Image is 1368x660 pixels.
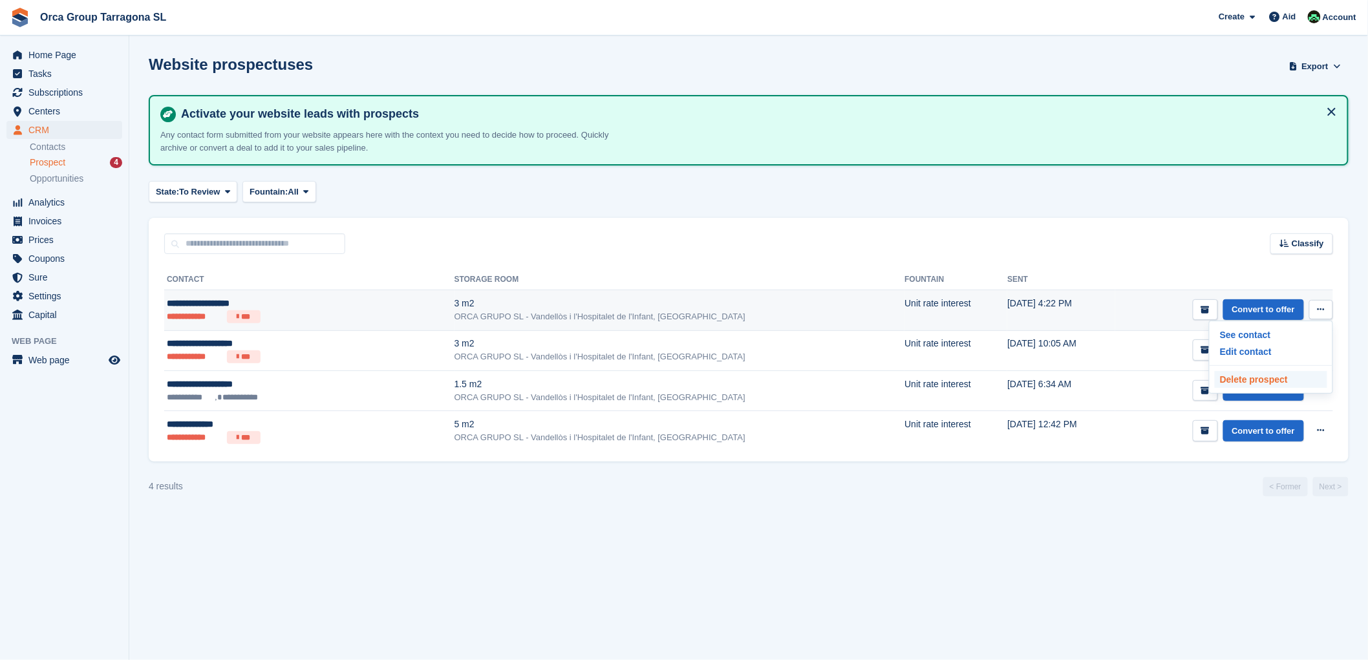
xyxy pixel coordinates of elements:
[6,231,122,249] a: menu
[1215,371,1327,388] a: Delete prospect
[250,187,288,197] font: Fountain:
[6,250,122,268] a: menu
[1302,61,1329,71] font: Export
[1263,477,1308,496] a: Former
[160,130,609,153] font: Any contact form submitted from your website appears here with the context you need to decide how...
[6,306,122,324] a: menu
[1232,426,1296,436] font: Convert to offer
[454,432,745,442] font: ORCA GRUPO SL - Vandellòs i l'Hospitalet de l'Infant, [GEOGRAPHIC_DATA]
[28,87,83,98] font: Subscriptions
[28,69,52,79] font: Tasks
[1007,338,1076,348] font: [DATE] 10:05 AM
[1320,482,1342,491] font: Next >
[30,157,65,167] font: Prospect
[6,193,122,211] a: menu
[1220,374,1288,385] font: Delete prospect
[40,12,166,23] font: Orca Group Tarragona SL
[28,235,54,245] font: Prices
[28,355,70,365] font: Web page
[6,351,122,369] a: menu
[28,125,49,135] font: CRM
[12,336,57,346] font: Web page
[454,298,475,308] font: 3 m2
[149,181,237,202] button: State: To Review
[1270,482,1301,491] font: < Former
[1283,12,1296,21] font: Aid
[288,187,299,197] font: All
[114,158,118,167] font: 4
[1323,12,1356,22] font: Account
[904,275,944,284] font: Fountain
[149,56,313,73] font: Website prospectuses
[6,65,122,83] a: menu
[904,338,971,348] font: Unit rate interest
[28,291,61,301] font: Settings
[904,419,971,429] font: Unit rate interest
[1292,239,1324,248] font: Classify
[107,352,122,368] a: Store Preview
[1007,298,1072,308] font: [DATE] 4:22 PM
[156,187,179,197] font: State:
[28,106,60,116] font: Centers
[1219,12,1245,21] font: Create
[454,338,475,348] font: 3 m2
[149,481,183,491] font: 4 results
[30,141,122,153] a: Contacts
[30,142,65,152] font: Contacts
[6,46,122,64] a: menu
[181,107,419,120] font: Activate your website leads with prospects
[6,212,122,230] a: menu
[454,275,519,284] font: Storage room
[28,310,57,320] font: Capital
[30,156,122,169] a: Prospect 4
[1007,419,1077,429] font: [DATE] 12:42 PM
[28,272,48,282] font: Sure
[6,287,122,305] a: menu
[6,121,122,139] a: menu
[454,352,745,361] font: ORCA GRUPO SL - Vandellòs i l'Hospitalet de l'Infant, [GEOGRAPHIC_DATA]
[28,50,76,60] font: Home Page
[454,379,482,389] font: 1.5 m2
[6,268,122,286] a: menu
[1223,420,1305,442] a: Convert to offer
[1223,299,1305,321] a: Convert to offer
[1287,56,1343,77] button: Export
[1215,343,1327,360] a: Edit contact
[6,102,122,120] a: menu
[1232,304,1296,314] font: Convert to offer
[454,419,475,429] font: 5 m2
[1220,346,1272,357] font: Edit contact
[10,8,30,27] img: stora-icon-8386f47178a22dfd0bd8f6a31ec36ba5ce8667c1dd55bd0f319d3a0aa187defe.svg
[242,181,316,202] button: Fountain: All
[179,187,220,197] font: To Review
[1261,477,1351,496] nav: Page
[1220,330,1271,340] font: See contact
[6,83,122,101] a: menu
[1007,275,1028,284] font: Sent
[28,253,65,264] font: Coupons
[1313,477,1349,496] a: Next
[1308,10,1321,23] img: Tania
[904,298,971,308] font: Unit rate interest
[30,173,83,184] font: Opportunities
[454,312,745,321] font: ORCA GRUPO SL - Vandellòs i l'Hospitalet de l'Infant, [GEOGRAPHIC_DATA]
[904,379,971,389] font: Unit rate interest
[454,392,745,402] font: ORCA GRUPO SL - Vandellòs i l'Hospitalet de l'Infant, [GEOGRAPHIC_DATA]
[1007,379,1071,389] font: [DATE] 6:34 AM
[35,6,171,28] a: Orca Group Tarragona SL
[1215,326,1327,343] a: See contact
[30,172,122,186] a: Opportunities
[167,275,204,284] font: Contact
[28,197,65,208] font: Analytics
[28,216,61,226] font: Invoices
